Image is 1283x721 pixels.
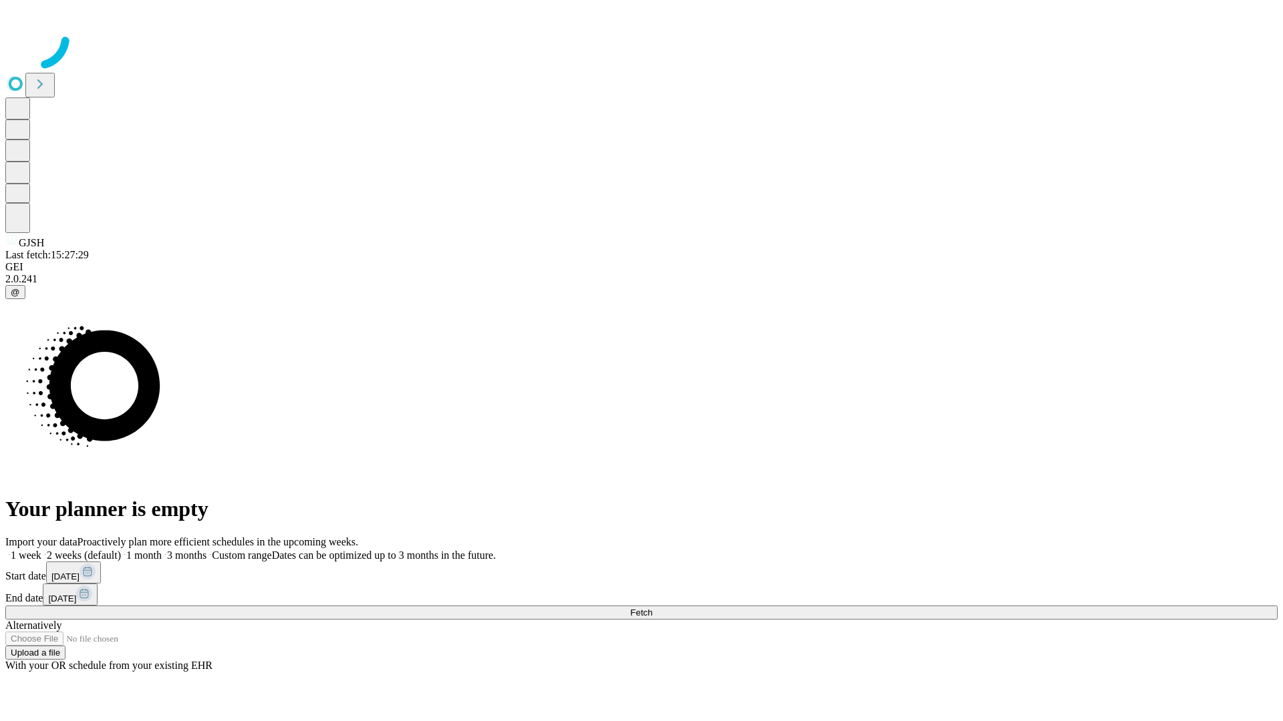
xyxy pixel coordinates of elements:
[5,620,61,631] span: Alternatively
[5,660,212,671] span: With your OR schedule from your existing EHR
[48,593,76,604] span: [DATE]
[5,261,1278,273] div: GEI
[5,583,1278,606] div: End date
[5,497,1278,521] h1: Your planner is empty
[5,273,1278,285] div: 2.0.241
[167,549,206,561] span: 3 months
[19,237,44,248] span: GJSH
[11,287,20,297] span: @
[43,583,98,606] button: [DATE]
[126,549,162,561] span: 1 month
[46,561,101,583] button: [DATE]
[5,646,65,660] button: Upload a file
[5,536,78,547] span: Import your data
[51,571,80,581] span: [DATE]
[11,549,41,561] span: 1 week
[47,549,121,561] span: 2 weeks (default)
[5,249,89,260] span: Last fetch: 15:27:29
[5,561,1278,583] div: Start date
[272,549,496,561] span: Dates can be optimized up to 3 months in the future.
[630,608,652,618] span: Fetch
[5,606,1278,620] button: Fetch
[5,285,25,299] button: @
[78,536,358,547] span: Proactively plan more efficient schedules in the upcoming weeks.
[212,549,271,561] span: Custom range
